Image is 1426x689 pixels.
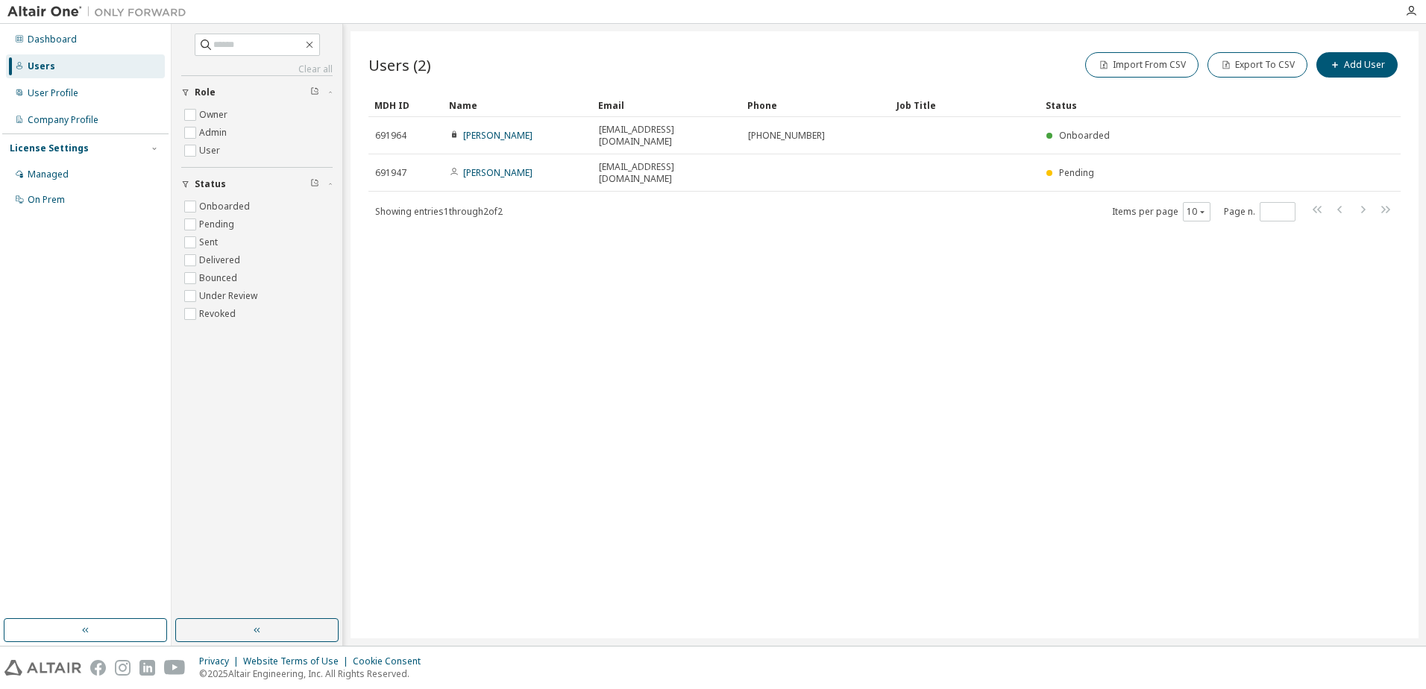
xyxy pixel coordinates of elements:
[164,660,186,676] img: youtube.svg
[90,660,106,676] img: facebook.svg
[181,76,333,109] button: Role
[1112,202,1210,221] span: Items per page
[199,124,230,142] label: Admin
[199,305,239,323] label: Revoked
[4,660,81,676] img: altair_logo.svg
[353,655,430,667] div: Cookie Consent
[310,86,319,98] span: Clear filter
[747,93,885,117] div: Phone
[1207,52,1307,78] button: Export To CSV
[748,130,825,142] span: [PHONE_NUMBER]
[199,142,223,160] label: User
[243,655,353,667] div: Website Terms of Use
[598,93,735,117] div: Email
[199,215,237,233] label: Pending
[28,194,65,206] div: On Prem
[375,130,406,142] span: 691964
[1085,52,1199,78] button: Import From CSV
[896,93,1034,117] div: Job Title
[28,34,77,45] div: Dashboard
[1059,129,1110,142] span: Onboarded
[599,161,735,185] span: [EMAIL_ADDRESS][DOMAIN_NAME]
[10,142,89,154] div: License Settings
[181,168,333,201] button: Status
[368,54,431,75] span: Users (2)
[1316,52,1398,78] button: Add User
[28,60,55,72] div: Users
[181,63,333,75] a: Clear all
[199,251,243,269] label: Delivered
[374,93,437,117] div: MDH ID
[28,87,78,99] div: User Profile
[1046,93,1323,117] div: Status
[310,178,319,190] span: Clear filter
[199,655,243,667] div: Privacy
[463,129,533,142] a: [PERSON_NAME]
[199,106,230,124] label: Owner
[199,287,260,305] label: Under Review
[139,660,155,676] img: linkedin.svg
[199,233,221,251] label: Sent
[1187,206,1207,218] button: 10
[28,114,98,126] div: Company Profile
[375,205,503,218] span: Showing entries 1 through 2 of 2
[115,660,131,676] img: instagram.svg
[449,93,586,117] div: Name
[199,269,240,287] label: Bounced
[1224,202,1295,221] span: Page n.
[195,178,226,190] span: Status
[199,198,253,215] label: Onboarded
[7,4,194,19] img: Altair One
[1059,166,1094,179] span: Pending
[195,86,216,98] span: Role
[463,166,533,179] a: [PERSON_NAME]
[599,124,735,148] span: [EMAIL_ADDRESS][DOMAIN_NAME]
[28,169,69,180] div: Managed
[199,667,430,680] p: © 2025 Altair Engineering, Inc. All Rights Reserved.
[375,167,406,179] span: 691947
